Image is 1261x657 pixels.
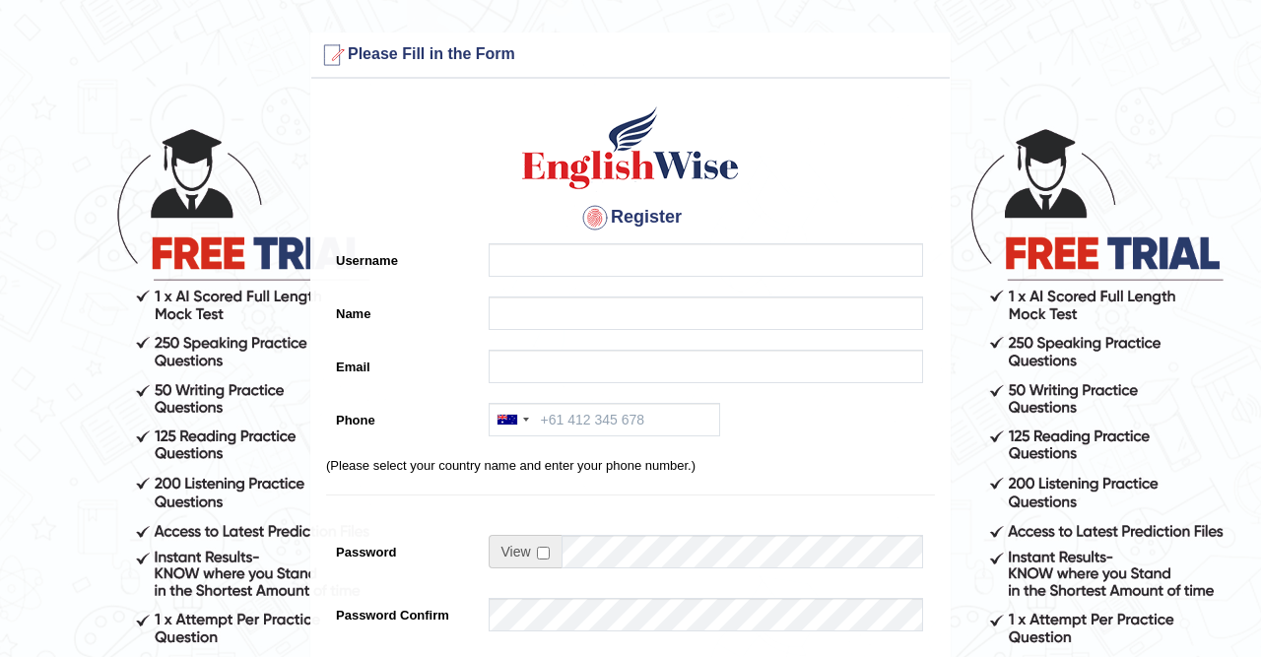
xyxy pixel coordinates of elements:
h3: Please Fill in the Form [316,39,945,71]
label: Password Confirm [326,598,479,624]
p: (Please select your country name and enter your phone number.) [326,456,935,475]
label: Name [326,296,479,323]
input: Show/Hide Password [537,547,550,559]
h4: Register [326,202,935,233]
img: Logo of English Wise create a new account for intelligent practice with AI [518,103,743,192]
label: Phone [326,403,479,429]
label: Password [326,535,479,561]
div: Australia: +61 [490,404,535,435]
label: Username [326,243,479,270]
label: Email [326,350,479,376]
input: +61 412 345 678 [489,403,720,436]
